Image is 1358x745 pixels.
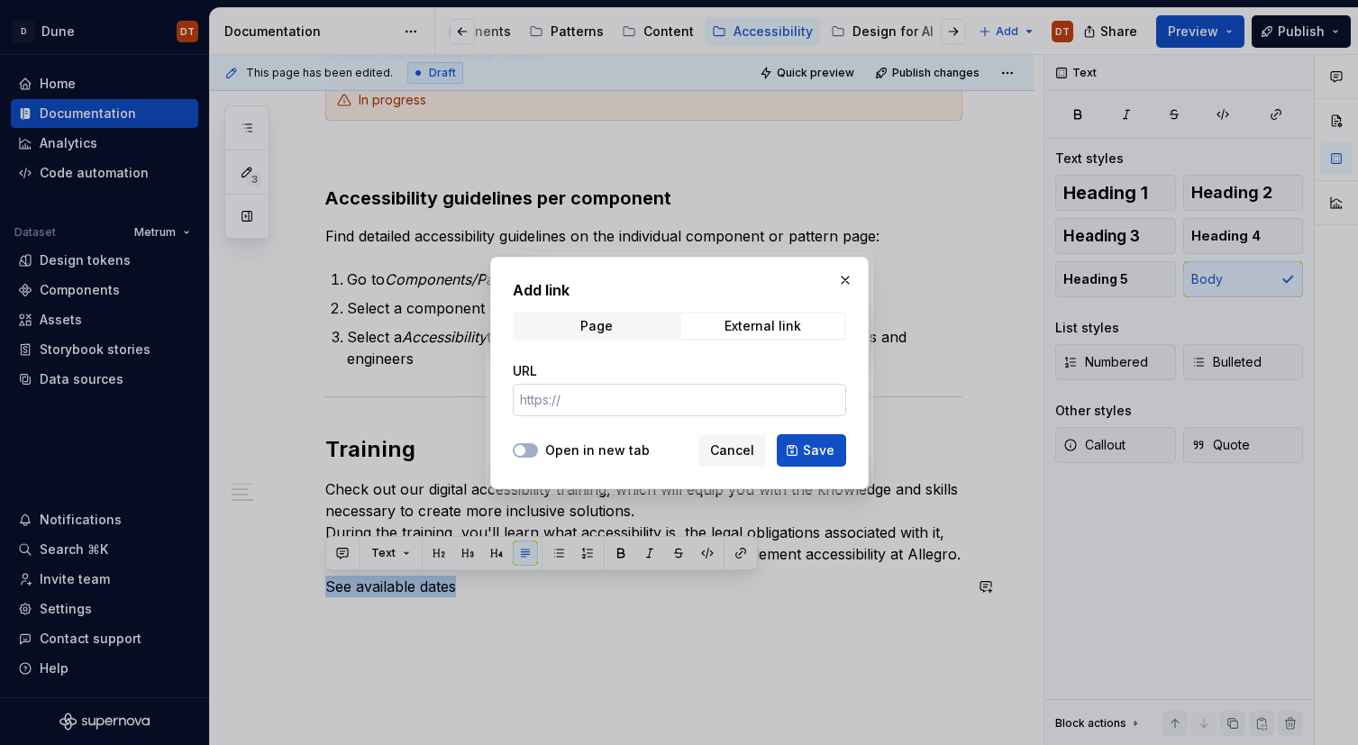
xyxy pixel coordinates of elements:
[513,279,846,301] h2: Add link
[698,434,766,467] button: Cancel
[803,441,834,459] span: Save
[725,319,801,333] div: External link
[777,434,846,467] button: Save
[513,384,846,416] input: https://
[513,362,537,380] label: URL
[545,441,650,459] label: Open in new tab
[579,319,612,333] div: Page
[710,441,754,459] span: Cancel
